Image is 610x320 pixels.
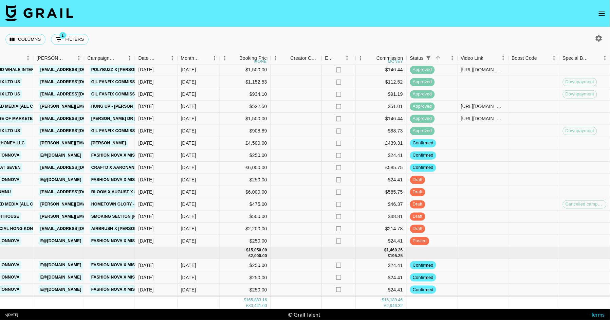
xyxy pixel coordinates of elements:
[410,189,425,195] span: draft
[158,53,167,63] button: Sort
[138,115,154,122] div: 14/08/2025
[410,128,435,134] span: approved
[410,91,435,97] span: approved
[356,113,407,125] div: $146.44
[512,52,537,65] div: Boost Code
[39,66,115,74] a: [EMAIL_ADDRESS][DOMAIN_NAME]
[5,5,73,21] img: Grail Talent
[407,52,458,65] div: Status
[549,53,559,63] button: Menu
[138,164,154,171] div: 05/08/2025
[498,53,509,63] button: Menu
[281,53,291,63] button: Sort
[39,273,83,282] a: e@[DOMAIN_NAME]
[388,253,390,259] div: £
[509,52,559,65] div: Boost Code
[220,76,271,88] div: $1,152.53
[90,139,128,147] a: [PERSON_NAME]
[461,66,505,73] div: https://www.tiktok.com/@gil_liany/video/7537358291249188104?_r=1&_t=ZS-8ynBKU7DC0G
[387,247,403,253] div: 1,469.26
[356,271,407,284] div: $24.41
[51,34,89,45] button: Show filters
[382,297,384,303] div: $
[181,237,196,244] div: Aug '25
[125,53,135,63] button: Menu
[181,140,196,146] div: Aug '25
[39,261,83,269] a: e@[DOMAIN_NAME]
[138,176,154,183] div: 11/03/2025
[246,297,267,303] div: 165,883.16
[90,90,144,99] a: Gil Fanfix Commission
[537,53,547,63] button: Sort
[138,127,154,134] div: 04/08/2025
[220,296,271,308] div: $1,100.00
[356,284,407,296] div: $24.41
[356,211,407,223] div: $48.81
[563,79,597,85] span: Downpayment
[356,101,407,113] div: $51.01
[138,286,154,293] div: 11/03/2025
[356,162,407,174] div: £585.75
[181,286,196,293] div: Sep '25
[595,7,609,20] button: open drawer
[220,149,271,162] div: $250.00
[90,151,157,160] a: Fashion Nova X Missranden
[178,52,220,65] div: Month Due
[384,303,387,309] div: £
[424,53,433,63] div: 1 active filter
[138,140,154,146] div: 06/08/2025
[220,186,271,198] div: $6,000.00
[410,67,435,73] span: approved
[39,188,115,196] a: [EMAIL_ADDRESS][DOMAIN_NAME]
[356,53,366,63] button: Menu
[410,226,425,232] span: draft
[90,188,171,196] a: Bloom X August X Samandmonica
[251,253,267,259] div: 2,000.00
[410,79,435,85] span: approved
[138,152,154,159] div: 11/03/2025
[84,52,135,65] div: Campaign (Type)
[220,137,271,149] div: £4,500.00
[342,53,352,63] button: Menu
[248,253,251,259] div: £
[563,128,597,134] span: Downpayment
[181,225,196,232] div: Aug '25
[220,113,271,125] div: $1,500.00
[246,303,248,309] div: £
[244,297,246,303] div: $
[458,52,509,65] div: Video Link
[390,253,403,259] div: 195.25
[90,114,171,123] a: [PERSON_NAME] Dr [PERSON_NAME]
[181,176,196,183] div: Aug '25
[356,137,407,149] div: £439.31
[591,53,600,63] button: Sort
[367,53,376,63] button: Sort
[39,151,83,160] a: e@[DOMAIN_NAME]
[240,52,270,65] div: Booking Price
[181,152,196,159] div: Aug '25
[220,162,271,174] div: £6,000.00
[5,313,18,317] div: v [DATE]
[138,78,154,85] div: 18/08/2025
[356,223,407,235] div: $214.78
[591,311,605,318] a: Terms
[461,52,484,65] div: Video Link
[181,66,196,73] div: Aug '25
[138,66,154,73] div: 07/08/2025
[39,225,115,233] a: [EMAIL_ADDRESS][DOMAIN_NAME]
[39,176,83,184] a: e@[DOMAIN_NAME]
[220,211,271,223] div: $500.00
[461,115,505,122] div: https://www.tiktok.com/@magda.mysz/video/7538465005667093782?_t=ZN-8ysFVEejWCM&_r=1
[220,88,271,101] div: $934.10
[39,90,115,99] a: [EMAIL_ADDRESS][DOMAIN_NAME]
[39,163,115,172] a: [EMAIL_ADDRESS][DOMAIN_NAME]
[220,284,271,296] div: $250.00
[59,32,66,39] span: 1
[356,174,407,186] div: $24.41
[410,262,436,268] span: confirmed
[384,247,387,253] div: $
[387,303,403,309] div: 2,946.32
[356,64,407,76] div: $146.44
[39,200,149,209] a: [PERSON_NAME][EMAIL_ADDRESS][DOMAIN_NAME]
[90,285,157,294] a: Fashion Nova X Missranden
